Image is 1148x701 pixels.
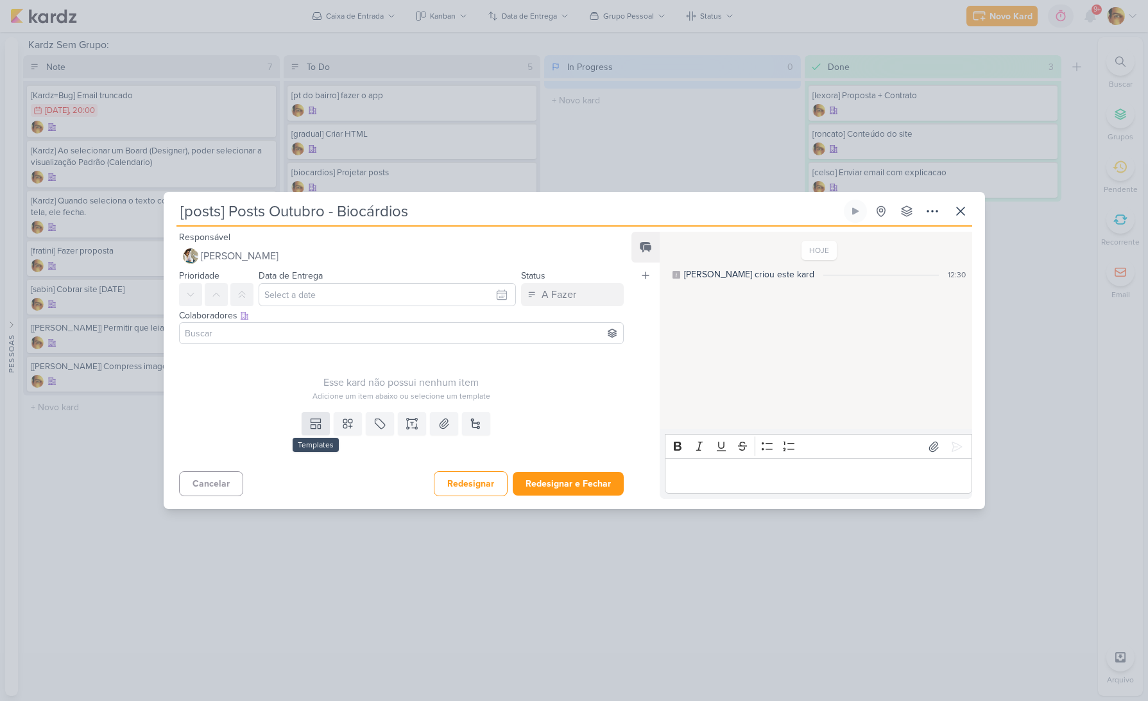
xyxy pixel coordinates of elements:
div: [PERSON_NAME] criou este kard [684,268,814,281]
button: Redesignar [434,471,508,496]
div: Editor editing area: main [665,458,972,494]
div: 12:30 [948,269,966,281]
div: Templates [293,438,339,452]
button: A Fazer [521,283,624,306]
button: Redesignar e Fechar [513,472,624,496]
div: Colaboradores [179,309,624,322]
label: Responsável [179,232,230,243]
div: Esse kard não possui nenhum item [179,375,624,390]
button: [PERSON_NAME] [179,245,624,268]
label: Status [521,270,545,281]
input: Select a date [259,283,517,306]
div: A Fazer [542,287,576,302]
label: Data de Entrega [259,270,323,281]
div: Ligar relógio [850,206,861,216]
label: Prioridade [179,270,219,281]
div: Editor toolbar [665,434,972,459]
div: Adicione um item abaixo ou selecione um template [179,390,624,402]
input: Buscar [182,325,621,341]
button: Cancelar [179,471,243,496]
input: Kard Sem Título [176,200,841,223]
img: Raphael Simas [183,248,198,264]
span: [PERSON_NAME] [201,248,278,264]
